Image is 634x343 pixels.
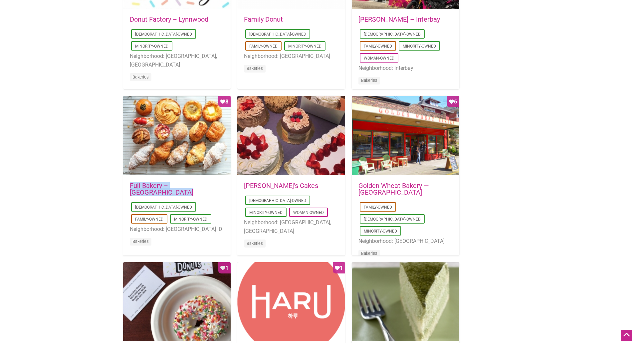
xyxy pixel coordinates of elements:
[364,32,421,37] a: [DEMOGRAPHIC_DATA]-Owned
[364,217,421,222] a: [DEMOGRAPHIC_DATA]-Owned
[621,330,632,341] div: Scroll Back to Top
[132,75,149,80] a: Bakeries
[249,44,278,49] a: Family-Owned
[361,251,377,256] a: Bakeries
[293,210,324,215] a: Woman-Owned
[358,64,453,73] li: Neighborhood: Interbay
[358,15,440,23] a: [PERSON_NAME] – Interbay
[135,44,168,49] a: Minority-Owned
[244,218,338,235] li: Neighborhood: [GEOGRAPHIC_DATA], [GEOGRAPHIC_DATA]
[364,56,394,61] a: Woman-Owned
[244,52,338,61] li: Neighborhood: [GEOGRAPHIC_DATA]
[130,52,224,69] li: Neighborhood: [GEOGRAPHIC_DATA], [GEOGRAPHIC_DATA]
[130,182,193,196] a: Fuji Bakery – [GEOGRAPHIC_DATA]
[288,44,321,49] a: Minority-Owned
[358,182,429,196] a: Golden Wheat Bakery — [GEOGRAPHIC_DATA]
[364,229,397,234] a: Minority-Owned
[247,241,263,246] a: Bakeries
[130,225,224,234] li: Neighborhood: [GEOGRAPHIC_DATA] ID
[364,205,392,210] a: Family-Owned
[403,44,436,49] a: Minority-Owned
[135,205,192,210] a: [DEMOGRAPHIC_DATA]-Owned
[135,217,163,222] a: Family-Owned
[358,237,453,246] li: Neighborhood: [GEOGRAPHIC_DATA]
[130,15,208,23] a: Donut Factory – Lynnwood
[174,217,207,222] a: Minority-Owned
[364,44,392,49] a: Family-Owned
[132,239,149,244] a: Bakeries
[244,182,318,190] a: [PERSON_NAME]’s Cakes
[135,32,192,37] a: [DEMOGRAPHIC_DATA]-Owned
[249,198,306,203] a: [DEMOGRAPHIC_DATA]-Owned
[249,210,283,215] a: Minority-Owned
[247,66,263,71] a: Bakeries
[244,15,283,23] a: Family Donut
[249,32,306,37] a: [DEMOGRAPHIC_DATA]-Owned
[361,78,377,83] a: Bakeries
